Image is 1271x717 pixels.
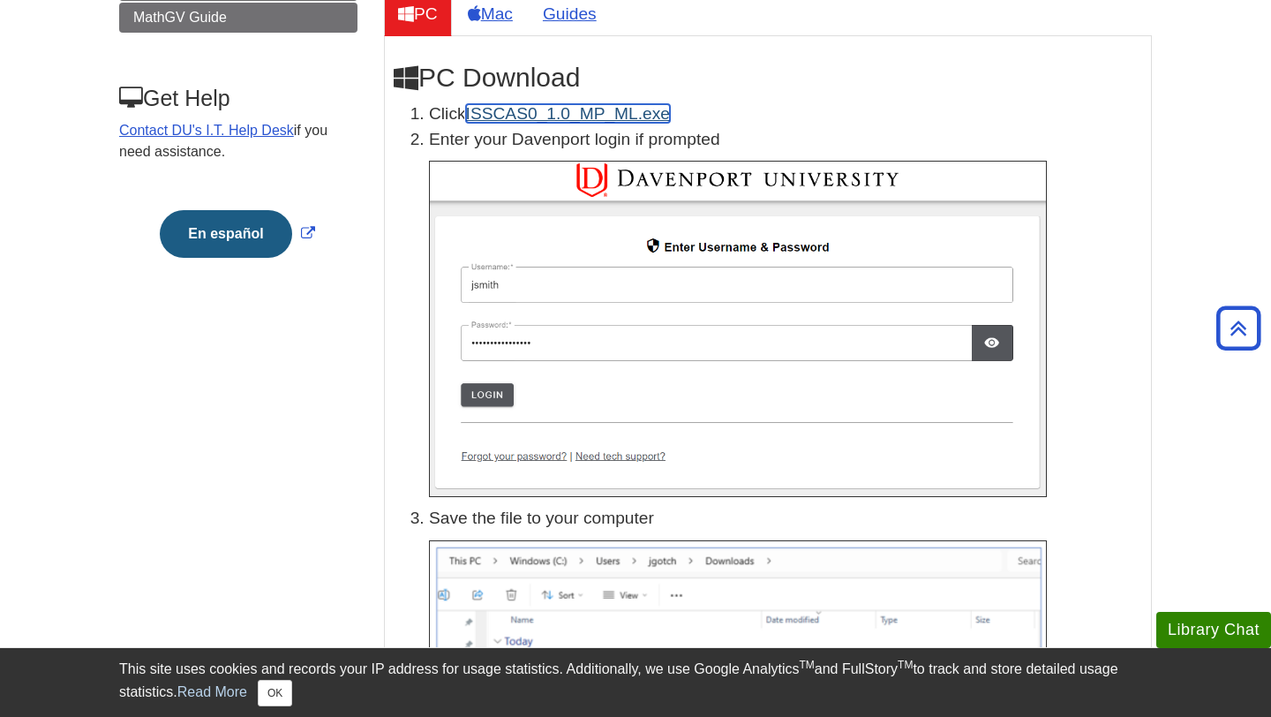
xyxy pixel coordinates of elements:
[394,63,1142,93] h2: PC Download
[258,680,292,706] button: Close
[1210,316,1267,340] a: Back to Top
[119,659,1152,706] div: This site uses cookies and records your IP address for usage statistics. Additionally, we use Goo...
[799,659,814,671] sup: TM
[119,3,357,33] a: MathGV Guide
[429,506,1142,532] p: Save the file to your computer
[155,226,319,241] a: Link opens in new window
[429,102,1142,127] li: Click
[160,210,291,258] button: En español
[119,86,356,111] h3: Get Help
[429,540,1047,681] img: 'ISSCASO1.0_MP_ML.exe' is being saved to a folder in the download folder.
[1156,612,1271,648] button: Library Chat
[898,659,913,671] sup: TM
[119,120,356,162] p: if you need assistance.
[466,104,670,123] a: Download opens in new window
[177,684,247,699] a: Read More
[119,123,294,138] a: Contact DU's I.T. Help Desk
[429,127,1142,153] p: Enter your Davenport login if prompted
[133,10,227,25] span: MathGV Guide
